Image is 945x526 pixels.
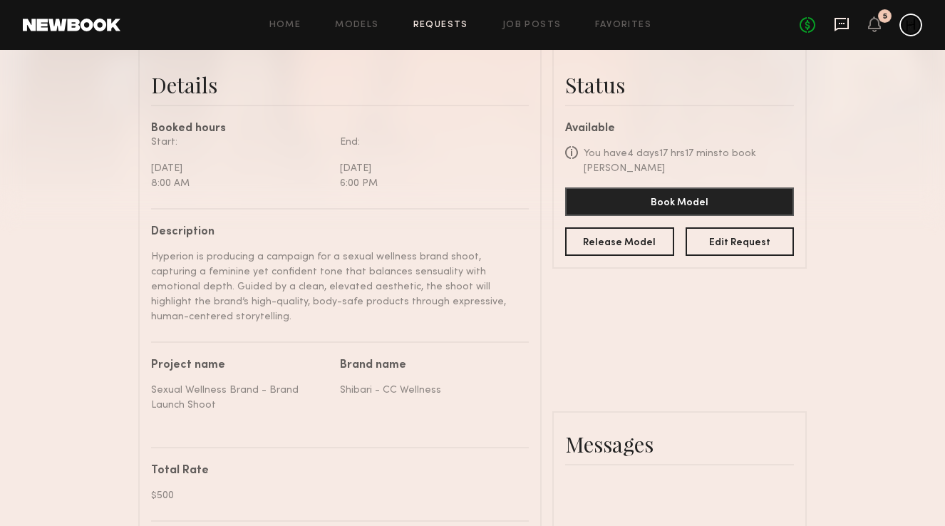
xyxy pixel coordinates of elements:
div: Shibari - CC Wellness [340,383,518,398]
a: Requests [413,21,468,30]
a: Home [269,21,301,30]
div: Description [151,227,518,238]
a: Models [335,21,378,30]
div: Project name [151,360,329,371]
div: Booked hours [151,123,529,135]
div: 5 [883,13,887,21]
div: Status [565,71,794,99]
div: Details [151,71,529,99]
div: 6:00 PM [340,176,518,191]
div: Sexual Wellness Brand - Brand Launch Shoot [151,383,329,413]
div: Brand name [340,360,518,371]
button: Edit Request [686,227,795,256]
button: Release Model [565,227,674,256]
button: Book Model [565,187,794,216]
div: You have 4 days 17 hrs 17 mins to book [PERSON_NAME] [584,146,794,176]
div: [DATE] [340,161,518,176]
div: Total Rate [151,465,518,477]
div: Available [565,123,794,135]
div: Messages [565,430,794,458]
div: Start: [151,135,329,150]
div: [DATE] [151,161,329,176]
div: Hyperion is producing a campaign for a sexual wellness brand shoot, capturing a feminine yet conf... [151,249,518,324]
a: Job Posts [502,21,562,30]
div: 8:00 AM [151,176,329,191]
div: End: [340,135,518,150]
a: Favorites [595,21,651,30]
div: $500 [151,488,518,503]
